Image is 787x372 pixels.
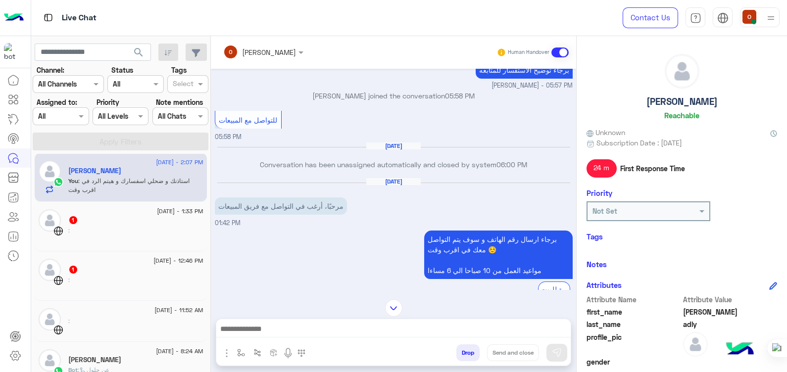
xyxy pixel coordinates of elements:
[221,347,233,359] img: send attachment
[742,10,756,24] img: userImage
[215,91,573,101] p: [PERSON_NAME] joined the conversation
[97,97,119,107] label: Priority
[215,133,242,140] span: 05:58 PM
[683,319,778,329] span: adly
[4,7,24,28] img: Logo
[133,46,145,58] span: search
[69,216,77,224] span: 1
[366,178,421,185] h6: [DATE]
[33,133,208,150] button: Apply Filters
[587,307,681,317] span: first_name
[587,260,607,269] h6: Notes
[156,347,203,356] span: [DATE] - 8:24 AM
[111,65,133,75] label: Status
[723,332,757,367] img: hulul-logo.png
[620,163,685,174] span: First Response Time
[157,207,203,216] span: [DATE] - 1:33 PM
[717,12,729,24] img: tab
[456,344,480,361] button: Drop
[37,65,64,75] label: Channel:
[587,319,681,329] span: last_name
[156,158,203,167] span: [DATE] - 2:07 PM
[233,344,249,361] button: select flow
[665,54,699,88] img: defaultAdmin.png
[37,97,77,107] label: Assigned to:
[683,357,778,367] span: null
[215,197,347,215] p: 3/9/2025, 1:42 PM
[492,81,573,91] span: [PERSON_NAME] - 05:57 PM
[496,160,527,169] span: 06:00 PM
[686,7,705,28] a: tab
[154,306,203,315] span: [DATE] - 11:52 AM
[282,347,294,359] img: send voice note
[508,48,549,56] small: Human Handover
[683,294,778,305] span: Attribute Value
[53,276,63,285] img: WebChat
[68,167,121,175] h5: abdallah adly
[587,280,622,289] h6: Attributes
[596,138,682,148] span: Subscription Date : [DATE]
[587,127,625,138] span: Unknown
[68,356,121,364] h5: يوسف بخاري
[237,349,245,357] img: select flow
[487,344,539,361] button: Send and close
[366,142,421,149] h6: [DATE]
[127,44,151,65] button: search
[171,78,194,91] div: Select
[53,325,63,335] img: WebChat
[664,111,699,120] h6: Reachable
[68,317,70,325] span: :
[587,332,681,355] span: profile_pic
[765,12,777,24] img: profile
[253,349,261,357] img: Trigger scenario
[587,357,681,367] span: gender
[385,299,402,317] img: scroll
[156,97,203,107] label: Note mentions
[587,232,777,241] h6: Tags
[215,159,573,170] p: Conversation has been unassigned automatically and closed by system
[53,226,63,236] img: WebChat
[68,177,190,193] span: استاذنك و ضحلي اسفسارك و هيتم الرد في اقرب وقت
[39,259,61,281] img: defaultAdmin.png
[39,209,61,232] img: defaultAdmin.png
[587,294,681,305] span: Attribute Name
[538,281,570,297] div: العودة للبوت
[69,266,77,274] span: 1
[690,12,701,24] img: tab
[623,7,678,28] a: Contact Us
[587,159,617,177] span: 24 m
[219,116,277,124] span: للتواصل مع المبيعات
[39,160,61,183] img: defaultAdmin.png
[171,65,187,75] label: Tags
[424,231,573,279] p: 3/9/2025, 1:42 PM
[270,349,278,357] img: create order
[476,61,573,79] p: 28/8/2025, 5:57 PM
[646,96,718,107] h5: [PERSON_NAME]
[552,348,562,358] img: send message
[215,219,241,227] span: 01:42 PM
[445,92,475,100] span: 05:58 PM
[42,11,54,24] img: tab
[153,256,203,265] span: [DATE] - 12:46 PM
[4,43,22,61] img: 114004088273201
[68,177,78,185] span: You
[62,11,97,25] p: Live Chat
[53,177,63,187] img: WhatsApp
[587,188,612,197] h6: Priority
[249,344,266,361] button: Trigger scenario
[68,227,70,234] span: :
[266,344,282,361] button: create order
[68,276,70,283] span: :
[39,349,61,372] img: defaultAdmin.png
[683,332,708,357] img: defaultAdmin.png
[39,308,61,330] img: defaultAdmin.png
[683,307,778,317] span: abdallah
